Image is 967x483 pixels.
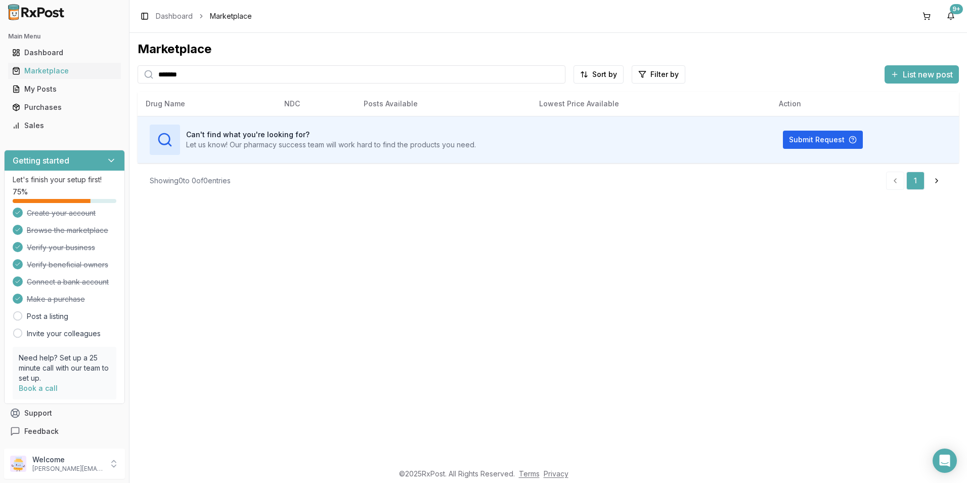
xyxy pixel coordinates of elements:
span: 75 % [13,187,28,197]
a: Purchases [8,98,121,116]
a: Invite your colleagues [27,329,101,339]
th: NDC [276,92,356,116]
button: Filter by [632,65,685,84]
a: Privacy [544,469,568,478]
div: 9+ [950,4,963,14]
button: Sales [4,117,125,134]
a: Terms [519,469,540,478]
h3: Can't find what you're looking for? [186,130,476,140]
span: Marketplace [210,11,252,21]
button: Support [4,404,125,422]
div: My Posts [12,84,117,94]
th: Drug Name [138,92,276,116]
nav: pagination [886,172,947,190]
button: List new post [885,65,959,84]
a: Dashboard [8,44,121,62]
nav: breadcrumb [156,11,252,21]
a: Dashboard [156,11,193,21]
a: Marketplace [8,62,121,80]
span: Verify beneficial owners [27,260,108,270]
span: Browse the marketplace [27,225,108,235]
a: Post a listing [27,311,68,321]
button: Marketplace [4,63,125,79]
a: Book a call [19,384,58,392]
div: Sales [12,120,117,131]
th: Posts Available [356,92,531,116]
h2: Main Menu [8,32,121,41]
span: Create your account [27,208,96,218]
p: Let us know! Our pharmacy success team will work hard to find the products you need. [186,140,476,150]
a: List new post [885,70,959,80]
button: Submit Request [783,131,863,149]
a: 1 [906,172,925,190]
th: Action [771,92,959,116]
div: Dashboard [12,48,117,58]
div: Marketplace [138,41,959,57]
span: Sort by [592,69,617,79]
p: Need help? Set up a 25 minute call with our team to set up. [19,353,110,383]
img: RxPost Logo [4,4,69,20]
span: Feedback [24,426,59,436]
a: Go to next page [927,172,947,190]
div: Open Intercom Messenger [933,449,957,473]
span: Verify your business [27,243,95,253]
a: Sales [8,116,121,135]
p: Let's finish your setup first! [13,175,116,185]
button: My Posts [4,81,125,97]
h3: Getting started [13,154,69,167]
div: Marketplace [12,66,117,76]
span: List new post [903,68,953,80]
span: Make a purchase [27,294,85,304]
div: Purchases [12,102,117,112]
img: User avatar [10,456,26,472]
button: Purchases [4,99,125,115]
span: Filter by [650,69,679,79]
button: Sort by [574,65,624,84]
button: 9+ [943,8,959,24]
button: Dashboard [4,45,125,61]
a: My Posts [8,80,121,98]
div: Showing 0 to 0 of 0 entries [150,176,231,186]
span: Connect a bank account [27,277,109,287]
p: [PERSON_NAME][EMAIL_ADDRESS][DOMAIN_NAME] [32,465,103,473]
button: Feedback [4,422,125,440]
p: Welcome [32,455,103,465]
th: Lowest Price Available [531,92,771,116]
